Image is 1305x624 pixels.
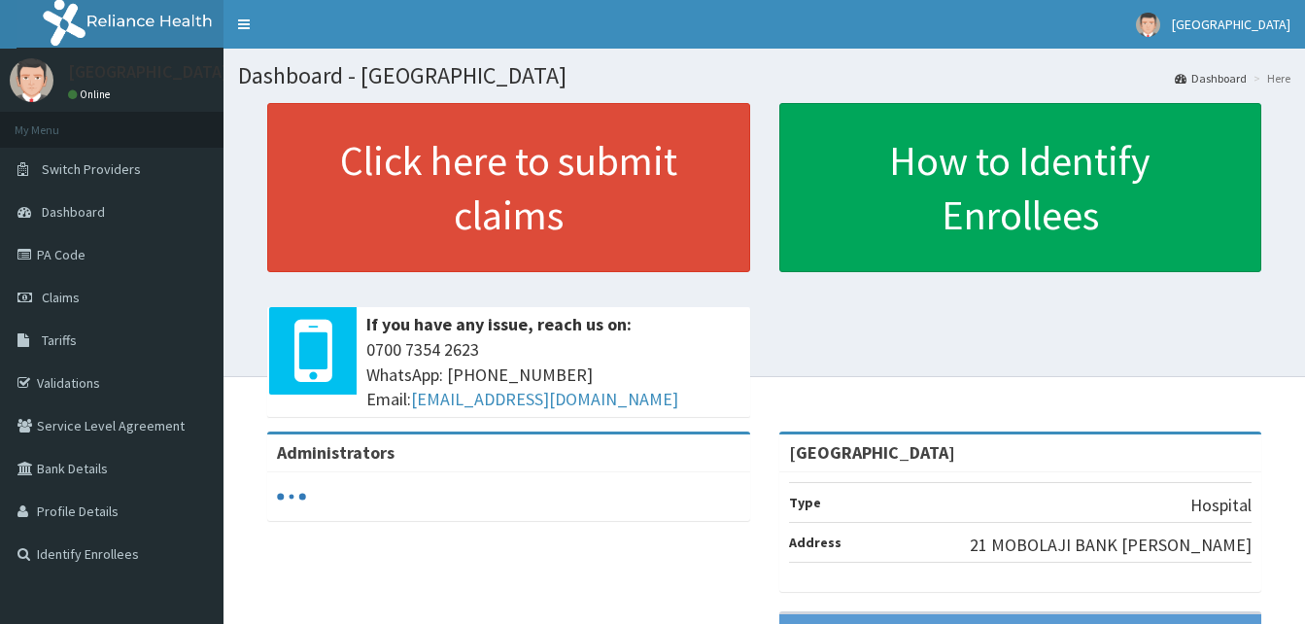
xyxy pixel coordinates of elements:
[42,289,80,306] span: Claims
[1172,16,1290,33] span: [GEOGRAPHIC_DATA]
[789,441,955,464] strong: [GEOGRAPHIC_DATA]
[277,482,306,511] svg: audio-loading
[1190,493,1252,518] p: Hospital
[789,494,821,511] b: Type
[1136,13,1160,37] img: User Image
[68,63,228,81] p: [GEOGRAPHIC_DATA]
[277,441,395,464] b: Administrators
[267,103,750,272] a: Click here to submit claims
[1249,70,1290,87] li: Here
[42,203,105,221] span: Dashboard
[1175,70,1247,87] a: Dashboard
[779,103,1262,272] a: How to Identify Enrollees
[238,63,1290,88] h1: Dashboard - [GEOGRAPHIC_DATA]
[789,534,841,551] b: Address
[10,58,53,102] img: User Image
[68,87,115,101] a: Online
[42,331,77,349] span: Tariffs
[411,388,678,410] a: [EMAIL_ADDRESS][DOMAIN_NAME]
[366,337,740,412] span: 0700 7354 2623 WhatsApp: [PHONE_NUMBER] Email:
[42,160,141,178] span: Switch Providers
[970,533,1252,558] p: 21 MOBOLAJI BANK [PERSON_NAME]
[366,313,632,335] b: If you have any issue, reach us on:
